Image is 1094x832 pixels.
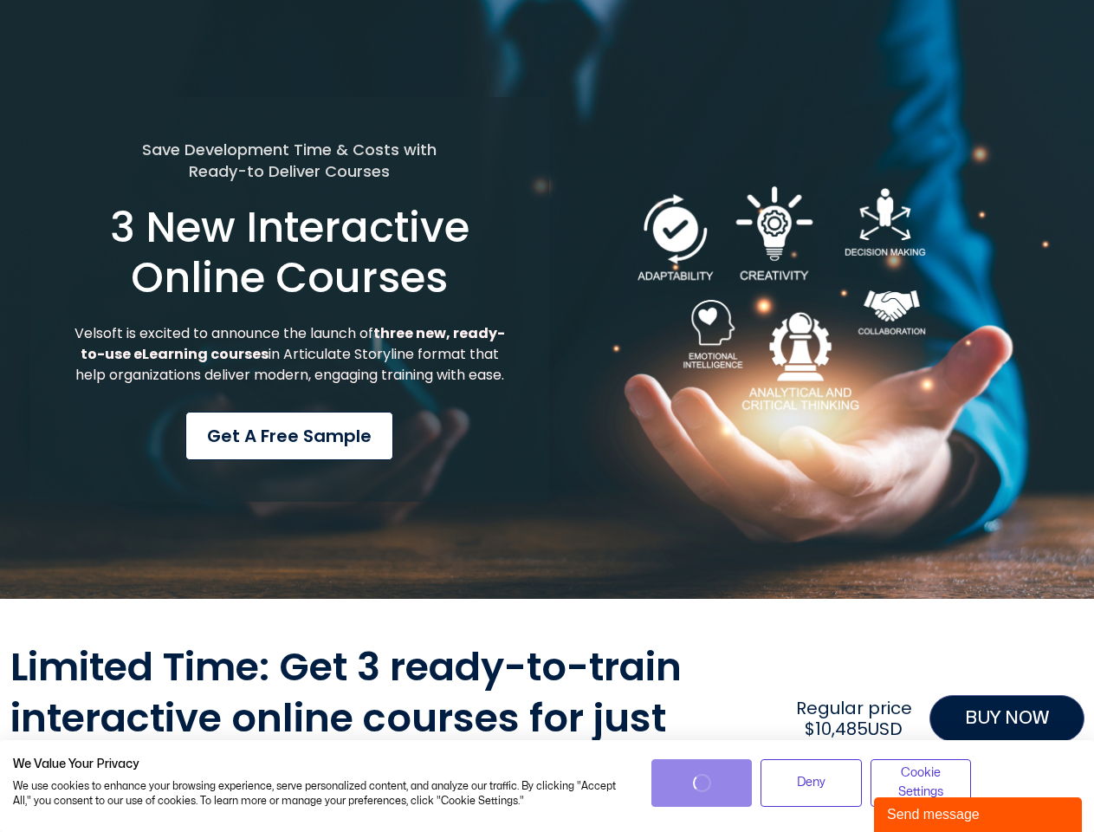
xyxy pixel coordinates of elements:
[787,698,920,739] h2: Regular price $10,485USD
[13,779,625,809] p: We use cookies to enhance your browsing experience, serve personalized content, and analyze our t...
[10,642,780,795] h2: Limited Time: Get 3 ready-to-train interactive online courses for just $3,300USD
[81,323,505,364] strong: three new, ready-to-use eLearning courses
[965,705,1049,732] span: BUY NOW
[72,139,508,182] h5: Save Development Time & Costs with Ready-to Deliver Courses
[797,773,825,792] span: Deny
[72,203,508,302] h1: 3 New Interactive Online Courses
[207,423,372,449] span: Get a Free Sample
[871,759,972,807] button: Adjust cookie preferences
[13,757,625,772] h2: We Value Your Privacy
[72,323,508,386] p: Velsoft is excited to announce the launch of in Articulate Storyline format that help organizatio...
[874,794,1085,832] iframe: chat widget
[882,764,961,803] span: Cookie Settings
[929,695,1084,742] a: BUY NOW
[761,759,862,807] button: Deny all cookies
[651,759,753,807] button: Accept all cookies
[185,412,393,460] a: Get a Free Sample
